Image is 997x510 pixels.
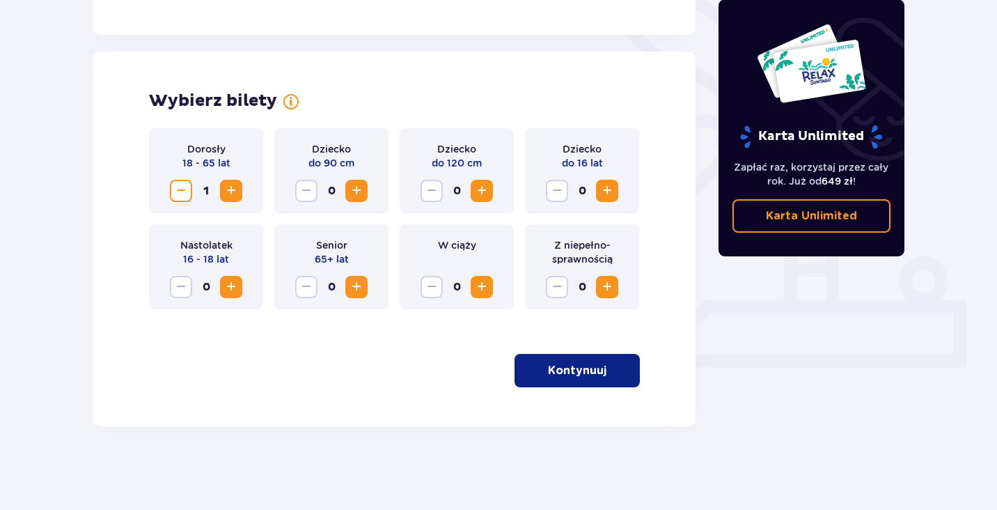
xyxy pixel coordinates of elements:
p: Z niepełno­sprawnością [536,238,628,266]
p: Nastolatek [180,238,233,252]
p: 18 - 65 lat [182,156,230,170]
button: Increase [596,180,618,202]
span: 0 [446,276,468,298]
span: 0 [571,180,593,202]
button: Decrease [546,180,568,202]
span: 0 [320,180,343,202]
button: Increase [471,180,493,202]
p: Dziecko [563,142,602,156]
button: Decrease [295,180,317,202]
button: Increase [471,276,493,298]
button: Decrease [546,276,568,298]
button: Increase [220,180,242,202]
button: Decrease [170,276,192,298]
p: Wybierz bilety [149,91,277,111]
p: do 16 lat [562,156,603,170]
p: Karta Unlimited [766,208,857,224]
button: Decrease [170,180,192,202]
button: Increase [345,276,368,298]
span: 1 [195,180,217,202]
span: 0 [195,276,217,298]
p: Senior [316,238,347,252]
button: Decrease [421,276,443,298]
span: 0 [320,276,343,298]
button: Increase [596,276,618,298]
a: Karta Unlimited [732,199,891,233]
p: do 120 cm [432,156,482,170]
button: Kontynuuj [515,354,640,387]
button: Decrease [421,180,443,202]
p: Zapłać raz, korzystaj przez cały rok. Już od ! [732,160,891,188]
span: 0 [571,276,593,298]
p: 65+ lat [315,252,349,266]
p: Kontynuuj [548,363,606,378]
span: 0 [446,180,468,202]
p: Dorosły [187,142,226,156]
p: 16 - 18 lat [183,252,229,266]
p: Karta Unlimited [739,125,884,149]
p: W ciąży [438,238,476,252]
span: 649 zł [822,176,853,187]
p: Dziecko [312,142,351,156]
button: Increase [345,180,368,202]
p: Dziecko [437,142,476,156]
button: Decrease [295,276,317,298]
p: do 90 cm [308,156,354,170]
button: Increase [220,276,242,298]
